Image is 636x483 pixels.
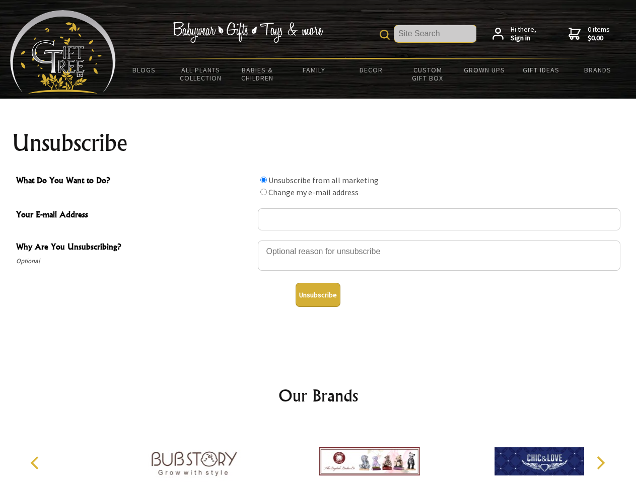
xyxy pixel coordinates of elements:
a: Babies & Children [229,59,286,89]
span: Your E-mail Address [16,208,253,223]
strong: Sign in [511,34,536,43]
img: product search [380,30,390,40]
span: Optional [16,255,253,267]
h1: Unsubscribe [12,131,624,155]
img: Babywear - Gifts - Toys & more [172,22,323,43]
a: Family [286,59,343,80]
label: Unsubscribe from all marketing [268,175,379,185]
label: Change my e-mail address [268,187,359,197]
textarea: Why Are You Unsubscribing? [258,240,620,271]
a: BLOGS [116,59,173,80]
a: Gift Ideas [513,59,570,80]
span: Why Are You Unsubscribing? [16,240,253,255]
button: Unsubscribe [296,283,340,307]
a: Decor [342,59,399,80]
img: Babyware - Gifts - Toys and more... [10,10,116,94]
button: Previous [25,452,47,474]
a: Hi there,Sign in [492,25,536,43]
input: What Do You Want to Do? [260,189,267,195]
input: Site Search [394,25,476,42]
input: What Do You Want to Do? [260,177,267,183]
a: 0 items$0.00 [569,25,610,43]
a: Brands [570,59,626,80]
h2: Our Brands [20,383,616,408]
button: Next [589,452,611,474]
span: What Do You Want to Do? [16,174,253,189]
strong: $0.00 [588,34,610,43]
a: All Plants Collection [173,59,230,89]
a: Grown Ups [456,59,513,80]
span: Hi there, [511,25,536,43]
a: Custom Gift Box [399,59,456,89]
input: Your E-mail Address [258,208,620,230]
span: 0 items [588,25,610,43]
